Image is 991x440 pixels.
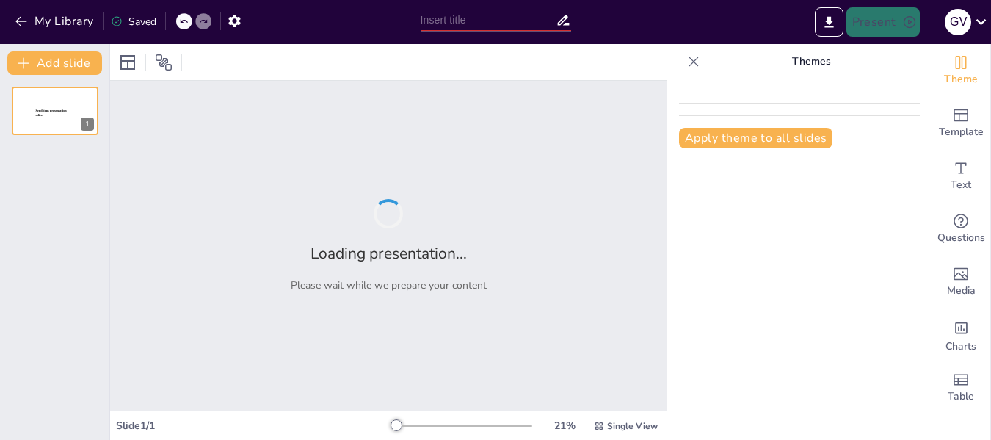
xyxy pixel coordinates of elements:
div: Add ready made slides [932,97,990,150]
span: Position [155,54,173,71]
div: Get real-time input from your audience [932,203,990,256]
div: Slide 1 / 1 [116,419,391,433]
span: Template [939,124,984,140]
span: Questions [937,230,985,246]
div: G V [945,9,971,35]
span: Theme [944,71,978,87]
p: Please wait while we prepare your content [291,278,487,292]
span: Text [951,177,971,193]
div: Layout [116,51,139,74]
h2: Loading presentation... [311,243,467,264]
span: Single View [607,420,658,432]
span: Sendsteps presentation editor [36,109,67,118]
div: 1 [81,118,94,131]
span: Charts [945,339,976,355]
div: 21 % [547,419,582,433]
button: G V [945,7,971,37]
div: Add images, graphics, shapes or video [932,256,990,309]
button: Apply theme to all slides [679,128,832,148]
input: Insert title [421,10,556,31]
span: Media [947,283,976,299]
div: Add charts and graphs [932,309,990,361]
button: My Library [11,10,100,33]
button: Add slide [7,51,102,75]
button: Export to PowerPoint [815,7,843,37]
div: Add a table [932,361,990,414]
div: Saved [111,15,156,29]
div: 1 [12,87,98,135]
span: Table [948,389,974,405]
button: Present [846,7,920,37]
p: Themes [705,44,917,79]
div: Change the overall theme [932,44,990,97]
div: Add text boxes [932,150,990,203]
